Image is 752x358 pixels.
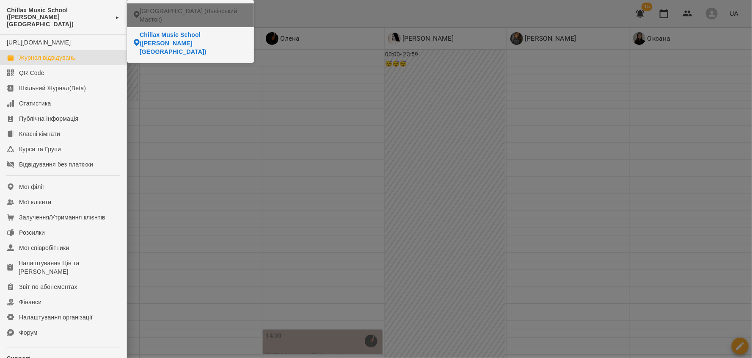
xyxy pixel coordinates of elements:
div: Форум [19,328,38,337]
div: Мої клієнти [19,198,51,206]
div: Налаштування організації [19,313,93,322]
div: Відвідування без платіжки [19,160,93,169]
div: Класні кімнати [19,130,60,138]
div: QR Code [19,69,44,77]
div: Шкільний Журнал(Beta) [19,84,86,92]
div: Курси та Групи [19,145,61,153]
div: Мої філії [19,183,44,191]
div: Публічна інформація [19,114,78,123]
div: Статистика [19,99,51,108]
span: [GEOGRAPHIC_DATA] (Львівський Маєток) [140,7,247,24]
a: [URL][DOMAIN_NAME] [7,39,71,46]
span: ► [115,14,120,21]
span: Chillax Music School ([PERSON_NAME][GEOGRAPHIC_DATA]) [7,7,111,28]
div: Звіт по абонементах [19,283,77,291]
div: Фінанси [19,298,41,306]
div: Залучення/Утримання клієнтів [19,213,105,222]
div: Налаштування Цін та [PERSON_NAME] [19,259,120,276]
div: Мої співробітники [19,244,69,252]
div: Журнал відвідувань [19,53,75,62]
div: Розсилки [19,228,45,237]
span: Chillax Music School ([PERSON_NAME][GEOGRAPHIC_DATA]) [140,31,247,56]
